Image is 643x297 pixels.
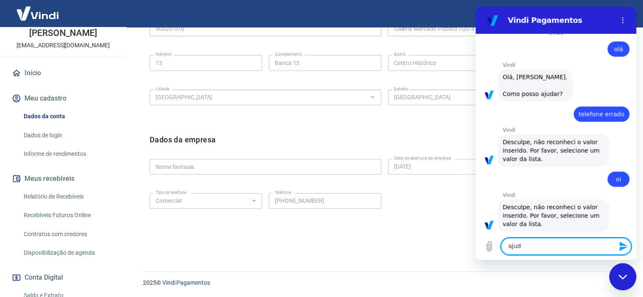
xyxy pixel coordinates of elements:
iframe: Botão para abrir a janela de mensagens, conversa em andamento [609,263,636,290]
a: Disponibilização de agenda [20,244,116,262]
a: Vindi Pagamentos [162,279,210,286]
input: Digite aqui algumas palavras para buscar a cidade [152,92,365,103]
a: Recebíveis Futuros Online [20,207,116,224]
label: Tipo de telefone [156,189,186,196]
a: Início [10,64,116,82]
iframe: Janela de mensagens [476,7,636,260]
a: Relatório de Recebíveis [20,188,116,205]
img: Vindi [10,0,65,26]
button: Meus recebíveis [10,169,116,188]
label: Cidade [156,86,169,92]
p: [EMAIL_ADDRESS][DOMAIN_NAME] [16,41,110,50]
label: Telefone [275,189,291,196]
label: Data de abertura da empresa [394,155,451,161]
a: Informe de rendimentos [20,145,116,163]
label: Bairro [394,51,406,57]
a: Dados de login [20,127,116,144]
label: Número [156,51,171,57]
label: Estado [394,86,408,92]
button: Conta Digital [10,268,116,287]
button: Sair [602,6,633,22]
a: Dados da conta [20,108,116,125]
button: Meu cadastro [10,89,116,108]
p: 2025 © [143,278,623,287]
h6: Dados da empresa [150,134,216,155]
p: [PERSON_NAME] [29,29,97,38]
label: Complemento [275,51,302,57]
input: DD/MM/YYYY [388,159,599,174]
a: Contratos com credores [20,226,116,243]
